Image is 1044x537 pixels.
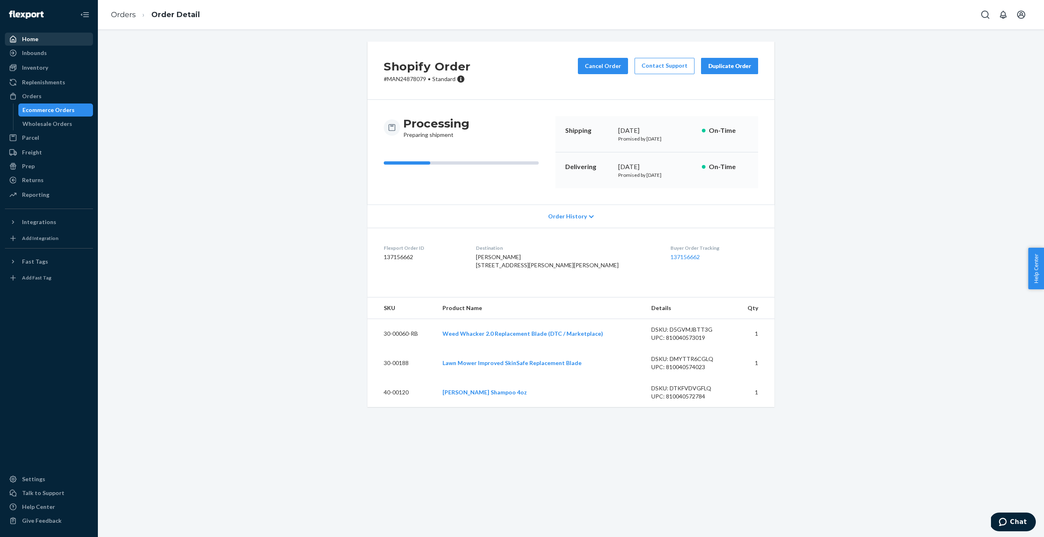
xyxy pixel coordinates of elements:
[5,146,93,159] a: Freight
[367,319,436,349] td: 30-00060-RB
[22,64,48,72] div: Inventory
[618,172,695,178] p: Promised by [DATE]
[403,116,469,139] div: Preparing shipment
[104,3,206,27] ol: breadcrumbs
[995,7,1011,23] button: Open notifications
[5,232,93,245] a: Add Integration
[22,218,56,226] div: Integrations
[5,33,93,46] a: Home
[22,489,64,497] div: Talk to Support
[22,235,58,242] div: Add Integration
[5,131,93,144] a: Parcel
[5,160,93,173] a: Prep
[367,297,436,319] th: SKU
[384,244,463,251] dt: Flexport Order ID
[367,378,436,407] td: 40-00120
[5,188,93,201] a: Reporting
[709,162,748,172] p: On-Time
[1013,7,1029,23] button: Open account menu
[403,116,469,131] h3: Processing
[22,191,49,199] div: Reporting
[5,46,93,59] a: Inbounds
[670,244,758,251] dt: Buyer Order Tracking
[77,7,93,23] button: Close Navigation
[9,11,44,19] img: Flexport logo
[709,126,748,135] p: On-Time
[22,148,42,156] div: Freight
[635,58,695,74] a: Contact Support
[22,134,39,142] div: Parcel
[22,162,35,170] div: Prep
[5,76,93,89] a: Replenishments
[578,58,628,74] button: Cancel Order
[442,330,603,337] a: Weed Whacker 2.0 Replacement Blade (DTC / Marketplace)
[651,392,728,401] div: UPC: 810040572784
[977,7,993,23] button: Open Search Box
[734,297,774,319] th: Qty
[22,78,65,86] div: Replenishments
[22,92,42,100] div: Orders
[651,334,728,342] div: UPC: 810040573019
[22,257,48,266] div: Fast Tags
[436,297,645,319] th: Product Name
[651,326,728,334] div: DSKU: D5GVMJBTT3G
[991,513,1036,533] iframe: Opens a widget where you can chat to one of our agents
[22,120,72,128] div: Wholesale Orders
[5,514,93,527] button: Give Feedback
[701,58,758,74] button: Duplicate Order
[384,75,471,83] p: # MAN24878079
[5,90,93,103] a: Orders
[367,348,436,378] td: 30-00188
[22,274,51,281] div: Add Fast Tag
[5,271,93,284] a: Add Fast Tag
[618,135,695,142] p: Promised by [DATE]
[5,486,93,500] button: Talk to Support
[5,500,93,513] a: Help Center
[442,389,527,396] a: [PERSON_NAME] Shampoo 4oz
[22,517,62,525] div: Give Feedback
[651,384,728,392] div: DSKU: DTKFVDVGFLQ
[151,10,200,19] a: Order Detail
[565,126,612,135] p: Shipping
[384,253,463,261] dd: 137156662
[476,253,619,268] span: [PERSON_NAME] [STREET_ADDRESS][PERSON_NAME][PERSON_NAME]
[734,348,774,378] td: 1
[22,106,75,114] div: Ecommerce Orders
[22,35,38,43] div: Home
[5,61,93,74] a: Inventory
[651,363,728,371] div: UPC: 810040574023
[22,49,47,57] div: Inbounds
[670,253,700,260] a: 137156662
[111,10,136,19] a: Orders
[428,75,431,82] span: •
[22,475,45,483] div: Settings
[22,176,44,184] div: Returns
[18,117,93,130] a: Wholesale Orders
[708,62,751,70] div: Duplicate Order
[5,174,93,187] a: Returns
[734,319,774,349] td: 1
[645,297,734,319] th: Details
[5,255,93,268] button: Fast Tags
[22,503,55,511] div: Help Center
[618,162,695,172] div: [DATE]
[548,212,587,220] span: Order History
[565,162,612,172] p: Delivering
[442,359,582,366] a: Lawn Mower Improved SkinSafe Replacement Blade
[384,58,471,75] h2: Shopify Order
[18,103,93,117] a: Ecommerce Orders
[476,244,657,251] dt: Destination
[5,216,93,229] button: Integrations
[1028,248,1044,289] button: Help Center
[734,378,774,407] td: 1
[5,473,93,486] a: Settings
[432,75,456,82] span: Standard
[618,126,695,135] div: [DATE]
[651,355,728,363] div: DSKU: DMYTTR6CGLQ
